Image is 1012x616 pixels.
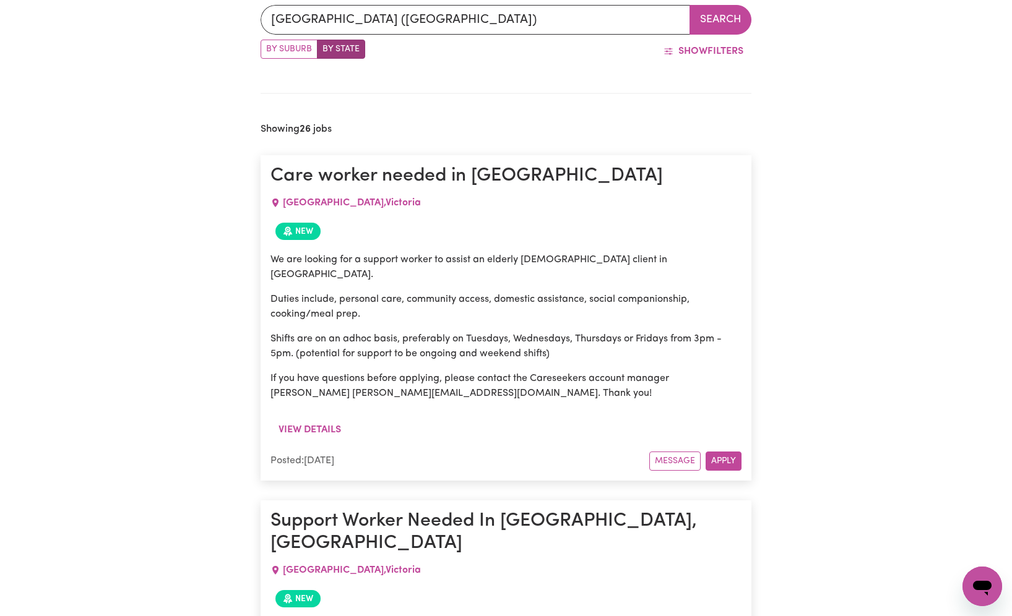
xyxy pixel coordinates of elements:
p: If you have questions before applying, please contact the Careseekers account manager [PERSON_NAM... [270,371,742,401]
h1: Care worker needed in [GEOGRAPHIC_DATA] [270,165,742,187]
div: Posted: [DATE] [270,453,650,468]
iframe: Button to launch messaging window [962,567,1002,606]
p: Shifts are on an adhoc basis, preferably on Tuesdays, Wednesdays, Thursdays or Fridays from 3pm -... [270,332,742,361]
label: Search by state [317,40,365,59]
b: 26 [300,124,311,134]
p: We are looking for a support worker to assist an elderly [DEMOGRAPHIC_DATA] client in [GEOGRAPHIC... [270,252,742,282]
button: Search [690,5,751,35]
p: Duties include, personal care, community access, domestic assistance, social companionship, cooki... [270,292,742,322]
span: [GEOGRAPHIC_DATA] , Victoria [283,565,421,575]
button: ShowFilters [655,40,751,63]
button: Apply for this job [706,451,742,471]
h1: Support Worker Needed In [GEOGRAPHIC_DATA], [GEOGRAPHIC_DATA] [270,510,742,555]
span: [GEOGRAPHIC_DATA] , Victoria [283,198,421,208]
h2: Showing jobs [261,124,332,135]
span: Job posted within the last 30 days [275,590,321,607]
input: e.g. New South Wales, or NSW [261,5,691,35]
label: Search by suburb/post code [261,40,318,59]
button: Message [649,451,701,471]
span: Show [678,46,707,56]
span: Job posted within the last 30 days [275,223,321,240]
button: View details [270,418,349,442]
